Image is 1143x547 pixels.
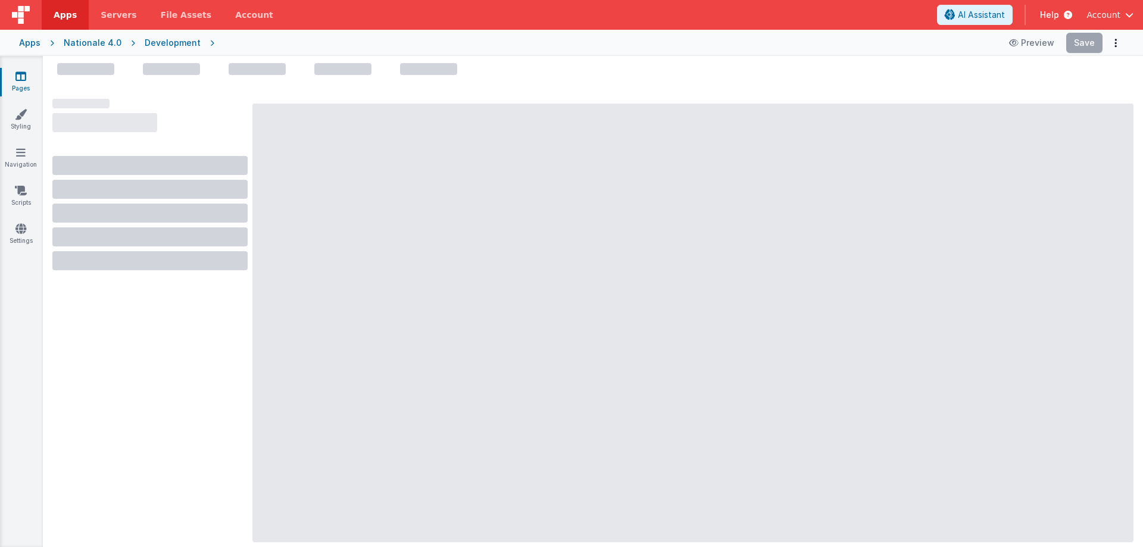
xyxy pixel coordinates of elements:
span: Servers [101,9,136,21]
span: Help [1040,9,1059,21]
div: Nationale 4.0 [64,37,121,49]
div: Apps [19,37,40,49]
button: Options [1107,35,1124,51]
span: Apps [54,9,77,21]
button: AI Assistant [937,5,1013,25]
span: AI Assistant [958,9,1005,21]
button: Save [1066,33,1103,53]
div: Development [145,37,201,49]
button: Preview [1002,33,1061,52]
button: Account [1086,9,1133,21]
span: File Assets [161,9,212,21]
span: Account [1086,9,1120,21]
